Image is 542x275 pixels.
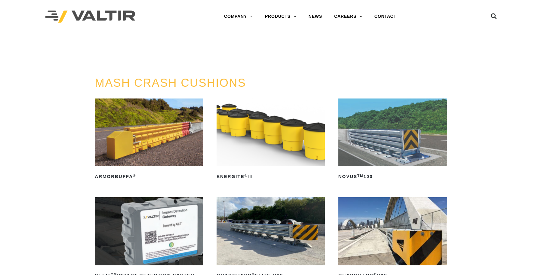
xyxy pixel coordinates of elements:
a: CONTACT [368,11,402,23]
h2: ENERGITE III [217,172,325,181]
a: COMPANY [218,11,259,23]
a: PRODUCTS [259,11,303,23]
h2: ArmorBuffa [95,172,203,181]
h2: NOVUS 100 [338,172,447,181]
sup: TM [357,174,363,177]
a: ENERGITE®III [217,98,325,181]
a: ArmorBuffa® [95,98,203,181]
a: NOVUSTM100 [338,98,447,181]
img: Valtir [45,11,135,23]
a: MASH CRASH CUSHIONS [95,77,246,89]
a: CAREERS [328,11,368,23]
sup: ® [245,174,248,177]
sup: ® [133,174,136,177]
a: NEWS [303,11,328,23]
